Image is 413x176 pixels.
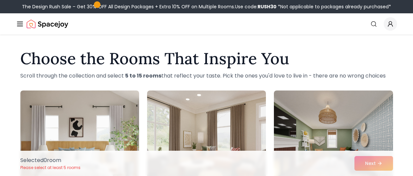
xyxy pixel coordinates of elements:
[235,3,277,10] span: Use code:
[27,17,68,31] img: Spacejoy Logo
[20,165,81,170] p: Please select at least 5 rooms
[22,3,391,10] div: The Design Rush Sale – Get 30% OFF All Design Packages + Extra 10% OFF on Multiple Rooms.
[125,72,161,80] strong: 5 to 15 rooms
[20,72,393,80] p: Scroll through the collection and select that reflect your taste. Pick the ones you'd love to liv...
[20,51,393,67] h1: Choose the Rooms That Inspire You
[20,156,81,164] p: Selected 0 room
[258,3,277,10] b: RUSH30
[277,3,391,10] span: *Not applicable to packages already purchased*
[27,17,68,31] a: Spacejoy
[16,13,397,35] nav: Global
